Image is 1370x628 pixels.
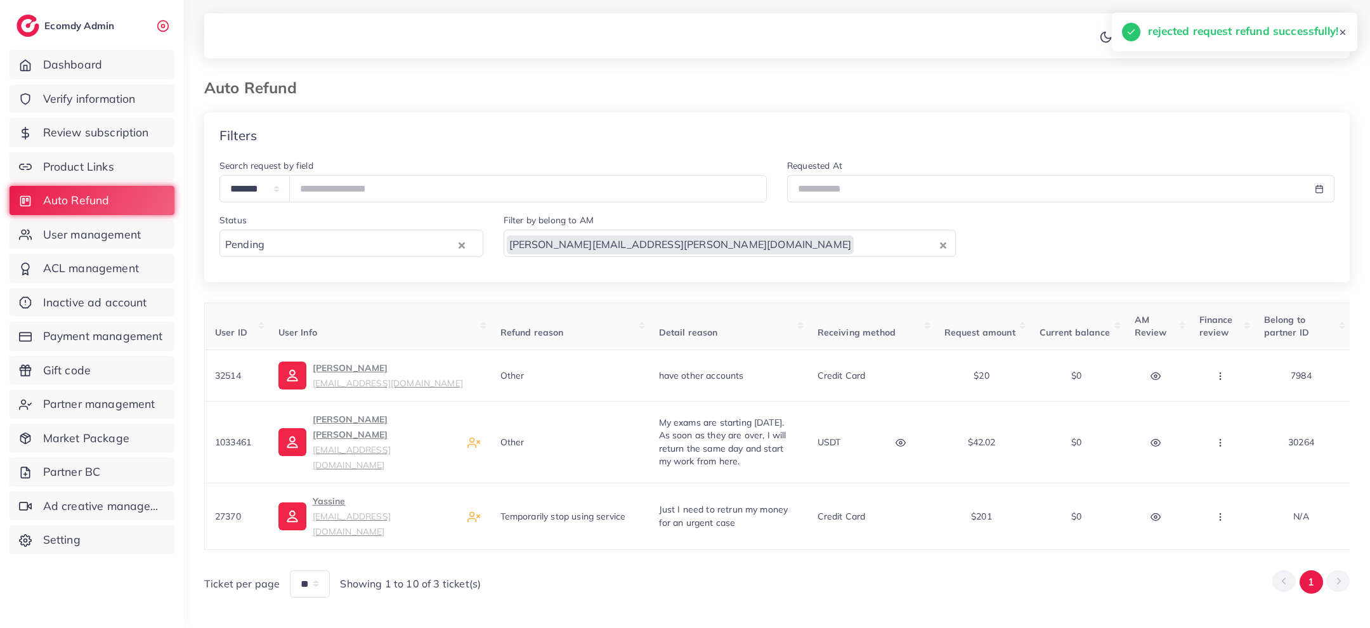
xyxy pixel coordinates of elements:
[313,412,457,473] p: [PERSON_NAME] [PERSON_NAME]
[10,84,174,114] a: Verify information
[43,260,139,277] span: ACL management
[10,322,174,351] a: Payment management
[10,220,174,249] a: User management
[278,428,306,456] img: ic-user-info.36bf1079.svg
[10,254,174,283] a: ACL management
[278,502,306,530] img: ic-user-info.36bf1079.svg
[1272,570,1350,594] ul: Pagination
[43,328,163,344] span: Payment management
[278,360,463,391] a: [PERSON_NAME][EMAIL_ADDRESS][DOMAIN_NAME]
[215,327,247,338] span: User ID
[44,20,117,32] h2: Ecomdy Admin
[10,424,174,453] a: Market Package
[10,186,174,215] a: Auto Refund
[43,498,165,514] span: Ad creative management
[313,360,463,391] p: [PERSON_NAME]
[10,288,174,317] a: Inactive ad account
[43,532,81,548] span: Setting
[10,492,174,521] a: Ad creative management
[1300,570,1323,594] button: Go to page 1
[10,356,174,385] a: Gift code
[500,511,626,522] span: Temporarily stop using service
[500,327,564,338] span: Refund reason
[1148,23,1338,39] h5: rejected request refund successfully!
[278,327,317,338] span: User Info
[313,494,457,539] p: Yassine
[500,370,525,381] span: Other
[500,436,525,448] span: Other
[43,362,91,379] span: Gift code
[43,159,114,175] span: Product Links
[16,15,117,37] a: logoEcomdy Admin
[16,15,39,37] img: logo
[10,152,174,181] a: Product Links
[278,494,457,539] a: Yassine[EMAIL_ADDRESS][DOMAIN_NAME]
[313,377,463,388] small: [EMAIL_ADDRESS][DOMAIN_NAME]
[43,192,110,209] span: Auto Refund
[43,294,147,311] span: Inactive ad account
[10,457,174,487] a: Partner BC
[855,235,937,254] input: Search for option
[43,91,136,107] span: Verify information
[10,389,174,419] a: Partner management
[313,511,391,537] small: [EMAIL_ADDRESS][DOMAIN_NAME]
[43,430,129,447] span: Market Package
[215,370,241,381] span: 32514
[215,511,241,522] span: 27370
[43,226,141,243] span: User management
[268,235,455,254] input: Search for option
[278,412,457,473] a: [PERSON_NAME] [PERSON_NAME][EMAIL_ADDRESS][DOMAIN_NAME]
[278,362,306,389] img: ic-user-info.36bf1079.svg
[10,50,174,79] a: Dashboard
[43,56,102,73] span: Dashboard
[10,525,174,554] a: Setting
[43,124,149,141] span: Review subscription
[10,118,174,147] a: Review subscription
[215,436,251,448] span: 1033461
[43,396,155,412] span: Partner management
[313,444,391,470] small: [EMAIL_ADDRESS][DOMAIN_NAME]
[219,230,483,257] div: Search for option
[43,464,101,480] span: Partner BC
